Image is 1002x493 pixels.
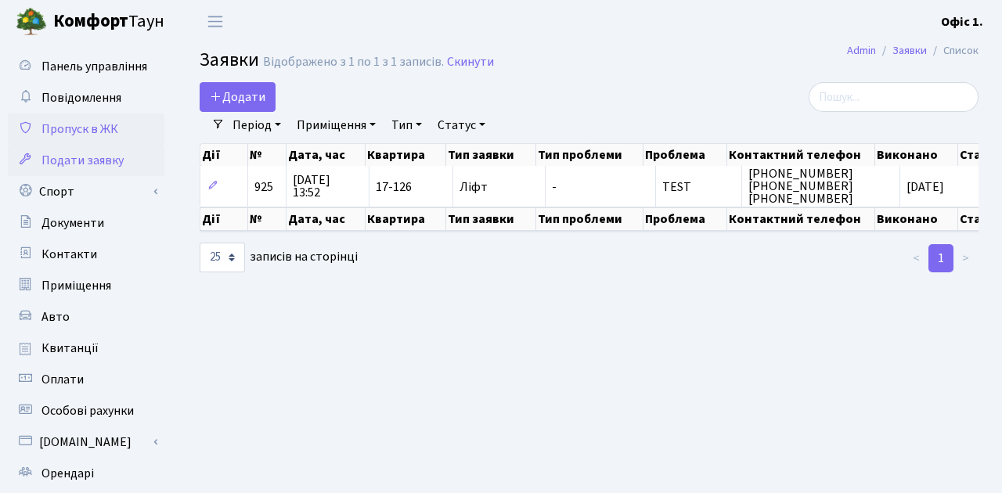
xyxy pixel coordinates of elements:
[41,308,70,326] span: Авто
[41,340,99,357] span: Квитанції
[460,181,539,193] span: Ліфт
[8,113,164,145] a: Пропуск в ЖК
[226,112,287,139] a: Період
[200,207,248,231] th: Дії
[431,112,492,139] a: Статус
[53,9,164,35] span: Таун
[748,167,893,205] span: [PHONE_NUMBER] [PHONE_NUMBER] [PHONE_NUMBER]
[293,174,362,199] span: [DATE] 13:52
[875,144,958,166] th: Виконано
[41,121,118,138] span: Пропуск в ЖК
[727,144,875,166] th: Контактний телефон
[41,465,94,482] span: Орендарі
[927,42,979,59] li: Список
[8,145,164,176] a: Подати заявку
[248,144,287,166] th: №
[8,51,164,82] a: Панель управління
[287,207,366,231] th: Дата, час
[53,9,128,34] b: Комфорт
[41,402,134,419] span: Особові рахунки
[290,112,382,139] a: Приміщення
[8,364,164,395] a: Оплати
[906,178,944,196] span: [DATE]
[824,34,1002,67] nav: breadcrumb
[210,88,265,106] span: Додати
[385,112,428,139] a: Тип
[376,181,446,193] span: 17-126
[8,301,164,333] a: Авто
[366,207,446,231] th: Квартира
[41,214,104,232] span: Документи
[254,178,273,196] span: 925
[41,89,121,106] span: Повідомлення
[41,246,97,263] span: Контакти
[875,207,958,231] th: Виконано
[366,144,446,166] th: Квартира
[200,144,248,166] th: Дії
[892,42,927,59] a: Заявки
[41,58,147,75] span: Панель управління
[8,82,164,113] a: Повідомлення
[536,144,643,166] th: Тип проблеми
[727,207,875,231] th: Контактний телефон
[200,243,245,272] select: записів на сторінці
[643,207,727,231] th: Проблема
[8,333,164,364] a: Квитанції
[847,42,876,59] a: Admin
[662,181,735,193] span: TEST
[41,371,84,388] span: Оплати
[200,82,276,112] a: Додати
[928,244,953,272] a: 1
[552,181,649,193] span: -
[200,243,358,272] label: записів на сторінці
[941,13,983,31] a: Офіс 1.
[447,55,494,70] a: Скинути
[41,277,111,294] span: Приміщення
[196,9,235,34] button: Переключити навігацію
[263,55,444,70] div: Відображено з 1 по 1 з 1 записів.
[536,207,643,231] th: Тип проблеми
[8,270,164,301] a: Приміщення
[809,82,979,112] input: Пошук...
[287,144,366,166] th: Дата, час
[248,207,287,231] th: №
[8,207,164,239] a: Документи
[8,395,164,426] a: Особові рахунки
[200,46,259,74] span: Заявки
[643,144,727,166] th: Проблема
[8,176,164,207] a: Спорт
[16,6,47,38] img: logo.png
[8,239,164,270] a: Контакти
[41,152,124,169] span: Подати заявку
[446,144,536,166] th: Тип заявки
[446,207,536,231] th: Тип заявки
[8,458,164,489] a: Орендарі
[8,426,164,458] a: [DOMAIN_NAME]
